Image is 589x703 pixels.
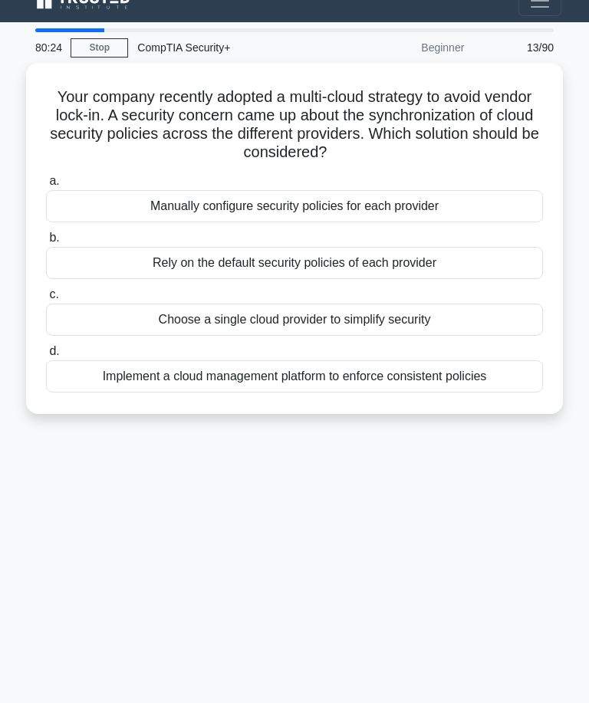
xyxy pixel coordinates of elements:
span: b. [49,231,59,244]
div: 13/90 [473,32,563,63]
span: a. [49,174,59,187]
span: c. [49,287,58,301]
div: 80:24 [26,32,71,63]
a: Stop [71,38,128,57]
h5: Your company recently adopted a multi-cloud strategy to avoid vendor lock-in. A security concern ... [44,87,545,163]
div: Manually configure security policies for each provider [46,190,543,222]
span: d. [49,344,59,357]
div: Implement a cloud management platform to enforce consistent policies [46,360,543,393]
div: CompTIA Security+ [128,32,339,63]
div: Rely on the default security policies of each provider [46,247,543,279]
div: Choose a single cloud provider to simplify security [46,304,543,336]
div: Beginner [339,32,473,63]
